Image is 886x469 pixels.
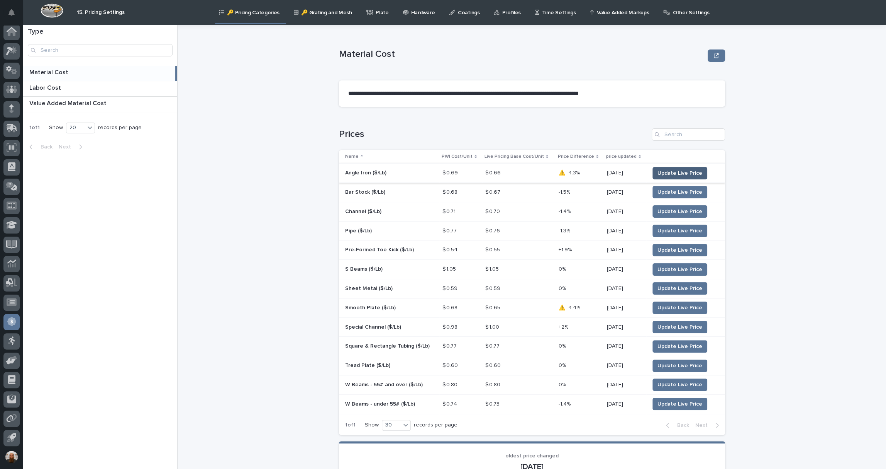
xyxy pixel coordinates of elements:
[442,341,458,350] p: $ 0.77
[29,67,70,76] p: Material Cost
[485,168,502,176] p: $ 0.66
[485,361,502,369] p: $ 0.60
[652,186,707,198] button: Update Live Price
[657,362,702,370] span: Update Live Price
[695,423,712,428] span: Next
[442,322,459,331] p: $ 0.98
[345,152,359,161] p: Name
[607,264,625,273] p: [DATE]
[607,341,625,350] p: [DATE]
[442,207,457,215] p: $ 0.71
[559,245,573,253] p: +1.9%
[652,340,707,353] button: Update Live Price
[23,143,56,150] button: Back
[29,83,63,92] p: Labor Cost
[59,144,76,150] span: Next
[345,264,384,273] p: S Beams ($/Lb)
[345,380,424,388] p: W Beams - 55# and over ($/Lb)
[339,298,725,317] tr: Smooth Plate ($/Lb)Smooth Plate ($/Lb) $ 0.68$ 0.68 $ 0.65$ 0.65 ⚠️ -4.4%⚠️ -4.4% [DATE][DATE] Up...
[559,322,570,331] p: +2%
[414,422,457,428] p: records per page
[652,128,725,141] input: Search
[485,380,502,388] p: $ 0.80
[345,322,403,331] p: Special Channel ($/Lb)
[505,453,559,459] span: oldest price changed
[23,66,177,81] a: Material CostMaterial Cost
[41,3,63,18] img: Workspace Logo
[23,97,177,112] a: Value Added Material CostValue Added Material Cost
[485,284,502,292] p: $ 0.59
[652,379,707,391] button: Update Live Price
[442,284,459,292] p: $ 0.59
[485,188,502,196] p: $ 0.67
[485,322,501,331] p: $ 1.00
[660,422,692,429] button: Back
[339,260,725,279] tr: S Beams ($/Lb)S Beams ($/Lb) $ 1.05$ 1.05 $ 1.05$ 1.05 0%0% [DATE][DATE] Update Live Price
[607,303,625,311] p: [DATE]
[339,164,725,183] tr: Angle Iron ($/Lb)Angle Iron ($/Lb) $ 0.69$ 0.69 $ 0.66$ 0.66 ⚠️ -4.3%⚠️ -4.3% [DATE][DATE] Update...
[657,304,702,312] span: Update Live Price
[382,421,401,429] div: 30
[339,279,725,298] tr: Sheet Metal ($/Lb)Sheet Metal ($/Lb) $ 0.59$ 0.59 $ 0.59$ 0.59 0%0% [DATE][DATE] Update Live Price
[442,168,459,176] p: $ 0.69
[442,361,459,369] p: $ 0.60
[657,400,702,408] span: Update Live Price
[10,9,20,22] div: Notifications
[365,422,379,428] p: Show
[657,246,702,254] span: Update Live Price
[652,225,707,237] button: Update Live Price
[339,317,725,337] tr: Special Channel ($/Lb)Special Channel ($/Lb) $ 0.98$ 0.98 $ 1.00$ 1.00 +2%+2% [DATE][DATE] Update...
[56,143,88,150] button: Next
[49,124,63,131] p: Show
[339,394,725,414] tr: W Beams - under 55# ($/Lb)W Beams - under 55# ($/Lb) $ 0.74$ 0.74 $ 0.73$ 0.73 -1.4%-1.4% [DATE][...
[558,152,594,161] p: Price Difference
[559,399,572,408] p: -1.4%
[485,207,501,215] p: $ 0.70
[607,168,625,176] p: [DATE]
[442,380,459,388] p: $ 0.80
[339,375,725,395] tr: W Beams - 55# and over ($/Lb)W Beams - 55# and over ($/Lb) $ 0.80$ 0.80 $ 0.80$ 0.80 0%0% [DATE][...
[657,266,702,273] span: Update Live Price
[23,118,46,137] p: 1 of 1
[345,399,417,408] p: W Beams - under 55# ($/Lb)
[559,284,568,292] p: 0%
[345,361,392,369] p: Tread Plate ($/Lb)
[345,168,388,176] p: Angle Iron ($/Lb)
[607,284,625,292] p: [DATE]
[657,227,702,235] span: Update Live Price
[339,49,705,60] p: Material Cost
[692,422,725,429] button: Next
[442,226,458,234] p: $ 0.77
[657,381,702,389] span: Update Live Price
[657,285,702,292] span: Update Live Price
[36,144,53,150] span: Back
[345,188,387,196] p: Bar Stock ($/Lb)
[559,380,568,388] p: 0%
[339,221,725,240] tr: Pipe ($/Lb)Pipe ($/Lb) $ 0.77$ 0.77 $ 0.76$ 0.76 -1.3%-1.3% [DATE][DATE] Update Live Price
[98,124,142,131] p: records per page
[485,399,501,408] p: $ 0.73
[485,152,544,161] p: Live Pricing Base Cost/Unit
[339,202,725,221] tr: Channel ($/Lb)Channel ($/Lb) $ 0.71$ 0.71 $ 0.70$ 0.70 -1.4%-1.4% [DATE][DATE] Update Live Price
[607,399,625,408] p: [DATE]
[339,416,362,435] p: 1 of 1
[559,264,568,273] p: 0%
[485,264,500,273] p: $ 1.05
[345,226,373,234] p: Pipe ($/Lb)
[28,44,173,56] input: Search
[652,398,707,410] button: Update Live Price
[652,167,707,179] button: Update Live Price
[657,323,702,331] span: Update Live Price
[23,81,177,97] a: Labor CostLabor Cost
[442,264,457,273] p: $ 1.05
[652,360,707,372] button: Update Live Price
[559,303,582,311] p: ⚠️ -4.4%
[607,380,625,388] p: [DATE]
[339,129,649,140] h1: Prices
[345,341,431,350] p: Square & Rectangle Tubing ($/Lb)
[442,303,459,311] p: $ 0.68
[559,207,572,215] p: -1.4%
[657,169,702,177] span: Update Live Price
